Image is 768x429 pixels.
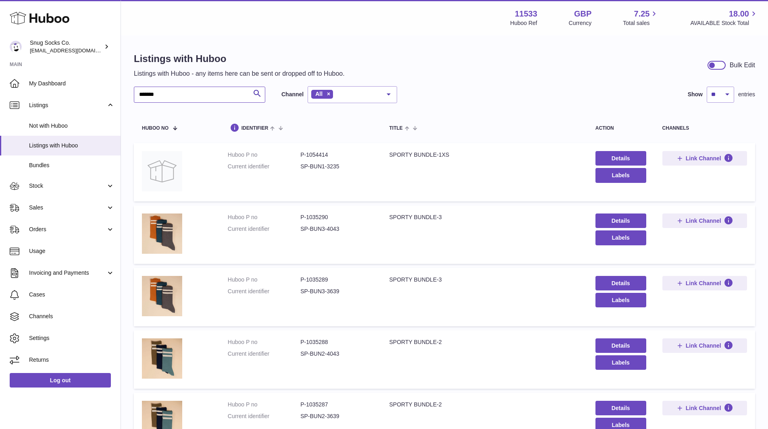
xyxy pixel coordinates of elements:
[662,401,747,415] button: Link Channel
[686,342,721,349] span: Link Channel
[662,213,747,228] button: Link Channel
[29,102,106,109] span: Listings
[142,126,169,131] span: Huboo no
[142,338,182,379] img: SPORTY BUNDLE-2
[228,276,300,284] dt: Huboo P no
[300,401,373,408] dd: P-1035287
[389,338,579,346] div: SPORTY BUNDLE-2
[228,225,300,233] dt: Current identifier
[228,151,300,159] dt: Huboo P no
[228,163,300,170] dt: Current identifier
[228,338,300,346] dt: Huboo P no
[228,288,300,295] dt: Current identifier
[29,269,106,277] span: Invoicing and Payments
[241,126,268,131] span: identifier
[29,247,114,255] span: Usage
[688,91,703,98] label: Show
[29,162,114,169] span: Bundles
[30,47,119,54] span: [EMAIL_ADDRESS][DOMAIN_NAME]
[142,213,182,254] img: SPORTY BUNDLE-3
[142,276,182,316] img: SPORTY BUNDLE-3
[10,41,22,53] img: info@snugsocks.co.uk
[690,8,758,27] a: 18.00 AVAILABLE Stock Total
[29,226,106,233] span: Orders
[300,412,373,420] dd: SP-BUN2-3639
[389,401,579,408] div: SPORTY BUNDLE-2
[595,276,646,290] a: Details
[515,8,537,19] strong: 11533
[10,373,111,388] a: Log out
[228,350,300,358] dt: Current identifier
[662,151,747,166] button: Link Channel
[30,39,102,54] div: Snug Socks Co.
[738,91,755,98] span: entries
[634,8,650,19] span: 7.25
[134,52,345,65] h1: Listings with Huboo
[228,401,300,408] dt: Huboo P no
[662,126,747,131] div: channels
[595,293,646,307] button: Labels
[623,8,659,27] a: 7.25 Total sales
[595,168,646,182] button: Labels
[595,338,646,353] a: Details
[300,288,373,295] dd: SP-BUN3-3639
[300,338,373,346] dd: P-1035288
[729,8,749,19] span: 18.00
[134,69,345,78] p: Listings with Huboo - any items here can be sent or dropped off to Huboo.
[623,19,659,27] span: Total sales
[595,213,646,228] a: Details
[29,334,114,342] span: Settings
[300,350,373,358] dd: SP-BUN2-4043
[595,401,646,415] a: Details
[569,19,592,27] div: Currency
[595,355,646,370] button: Labels
[595,126,646,131] div: action
[389,151,579,159] div: SPORTY BUNDLE-1XS
[29,182,106,190] span: Stock
[595,230,646,245] button: Labels
[29,204,106,211] span: Sales
[389,276,579,284] div: SPORTY BUNDLE-3
[29,291,114,298] span: Cases
[300,151,373,159] dd: P-1054414
[228,412,300,420] dt: Current identifier
[300,163,373,170] dd: SP-BUN1-3235
[730,61,755,70] div: Bulk Edit
[300,225,373,233] dd: SP-BUN3-4043
[29,122,114,130] span: Not with Huboo
[315,91,323,97] span: All
[389,126,402,131] span: title
[686,155,721,162] span: Link Channel
[29,80,114,87] span: My Dashboard
[300,276,373,284] dd: P-1035289
[228,213,300,221] dt: Huboo P no
[510,19,537,27] div: Huboo Ref
[662,276,747,290] button: Link Channel
[29,142,114,149] span: Listings with Huboo
[574,8,591,19] strong: GBP
[142,151,182,191] img: SPORTY BUNDLE-1XS
[686,404,721,412] span: Link Channel
[29,313,114,320] span: Channels
[281,91,304,98] label: Channel
[690,19,758,27] span: AVAILABLE Stock Total
[29,356,114,364] span: Returns
[686,280,721,287] span: Link Channel
[595,151,646,166] a: Details
[686,217,721,224] span: Link Channel
[300,213,373,221] dd: P-1035290
[662,338,747,353] button: Link Channel
[389,213,579,221] div: SPORTY BUNDLE-3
